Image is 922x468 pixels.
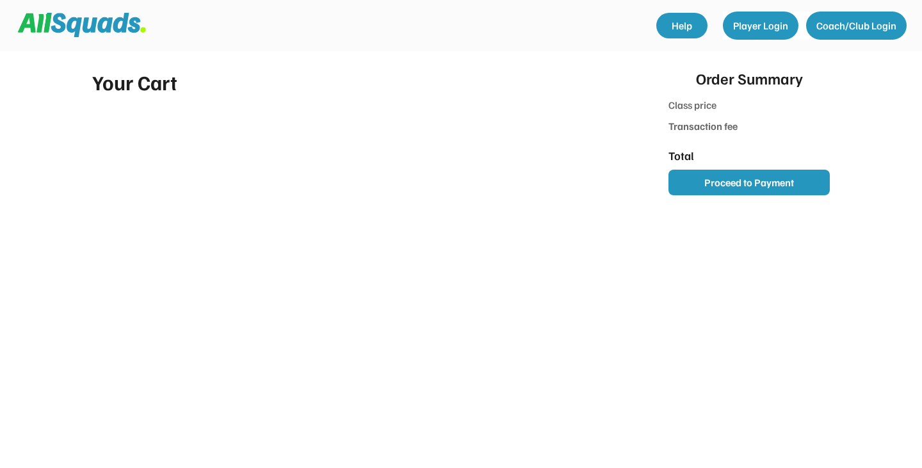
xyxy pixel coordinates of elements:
div: Transaction fee [668,118,740,134]
button: Player Login [723,12,798,40]
button: Coach/Club Login [806,12,907,40]
div: Total [668,147,740,165]
div: Class price [668,97,740,115]
div: Your Cart [92,67,622,97]
a: Help [656,13,708,38]
div: Order Summary [696,67,803,90]
button: Proceed to Payment [668,170,830,195]
img: Squad%20Logo.svg [18,13,146,37]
